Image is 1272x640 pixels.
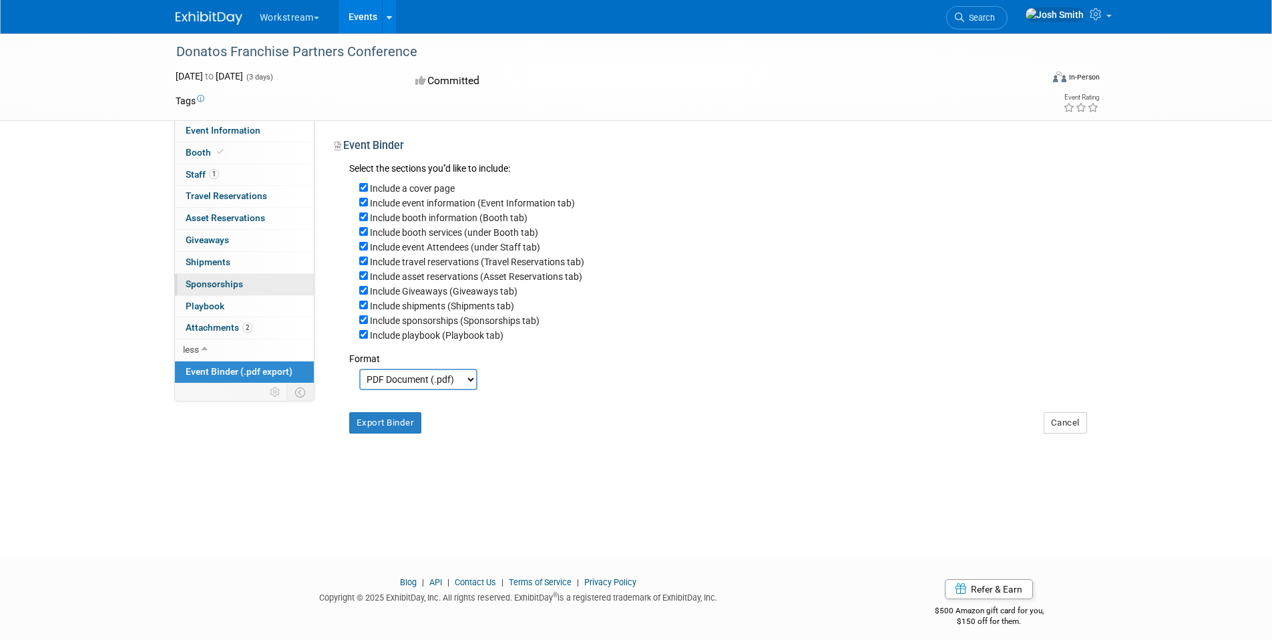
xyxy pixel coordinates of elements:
label: Include shipments (Shipments tab) [370,301,514,311]
div: Event Format [963,69,1100,90]
label: Include a cover page [370,183,455,194]
a: Asset Reservations [175,208,314,229]
a: Travel Reservations [175,186,314,207]
div: Select the sections you''d like to include: [349,162,1087,177]
div: Format [349,342,1087,365]
span: Booth [186,147,226,158]
span: Attachments [186,322,252,333]
label: Include booth information (Booth tab) [370,212,527,223]
a: Blog [400,577,417,587]
span: Event Information [186,125,260,136]
span: (3 days) [245,73,273,82]
td: Tags [176,94,204,108]
span: less [183,344,199,355]
span: 2 [242,323,252,333]
img: ExhibitDay [176,11,242,25]
span: Event Binder (.pdf export) [186,366,292,377]
div: In-Person [1068,72,1100,82]
div: $150 off for them. [881,616,1097,627]
span: Search [964,13,995,23]
span: to [203,71,216,82]
img: Josh Smith [1025,7,1084,22]
div: Event Rating [1063,94,1099,101]
span: Playbook [186,301,224,311]
label: Include booth services (under Booth tab) [370,227,538,238]
img: Format-Inperson.png [1053,71,1066,82]
span: 1 [209,169,219,179]
div: Copyright © 2025 ExhibitDay, Inc. All rights reserved. ExhibitDay is a registered trademark of Ex... [176,589,862,604]
a: Playbook [175,296,314,317]
span: Sponsorships [186,279,243,289]
i: Booth reservation complete [217,148,224,156]
a: Shipments [175,252,314,273]
label: Include asset reservations (Asset Reservations tab) [370,271,582,282]
a: Sponsorships [175,274,314,295]
span: | [444,577,453,587]
label: Include travel reservations (Travel Reservations tab) [370,257,584,267]
label: Include Giveaways (Giveaways tab) [370,286,517,297]
a: Search [946,6,1008,29]
span: Staff [186,169,219,180]
span: Giveaways [186,234,229,245]
a: Giveaways [175,230,314,251]
a: Contact Us [455,577,496,587]
button: Cancel [1044,412,1087,434]
span: | [419,577,427,587]
div: Donatos Franchise Partners Conference [172,40,1022,64]
a: Terms of Service [509,577,572,587]
td: Personalize Event Tab Strip [264,383,287,401]
sup: ® [553,591,558,599]
label: Include event Attendees (under Staff tab) [370,242,540,253]
span: | [574,577,582,587]
div: Committed [411,69,706,93]
span: Shipments [186,257,230,267]
span: | [498,577,507,587]
label: Include sponsorships (Sponsorships tab) [370,315,540,326]
label: Include event information (Event Information tab) [370,198,575,208]
div: Event Binder [335,138,1087,158]
span: Asset Reservations [186,212,265,223]
a: Privacy Policy [584,577,636,587]
a: Staff1 [175,164,314,186]
td: Toggle Event Tabs [286,383,314,401]
a: API [429,577,442,587]
a: Event Binder (.pdf export) [175,361,314,383]
a: Attachments2 [175,317,314,339]
a: Booth [175,142,314,164]
div: $500 Amazon gift card for you, [881,597,1097,627]
label: Include playbook (Playbook tab) [370,330,503,341]
a: less [175,339,314,361]
button: Export Binder [349,412,422,434]
a: Event Information [175,120,314,142]
a: Refer & Earn [945,579,1033,599]
span: Travel Reservations [186,190,267,201]
span: [DATE] [DATE] [176,71,243,82]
